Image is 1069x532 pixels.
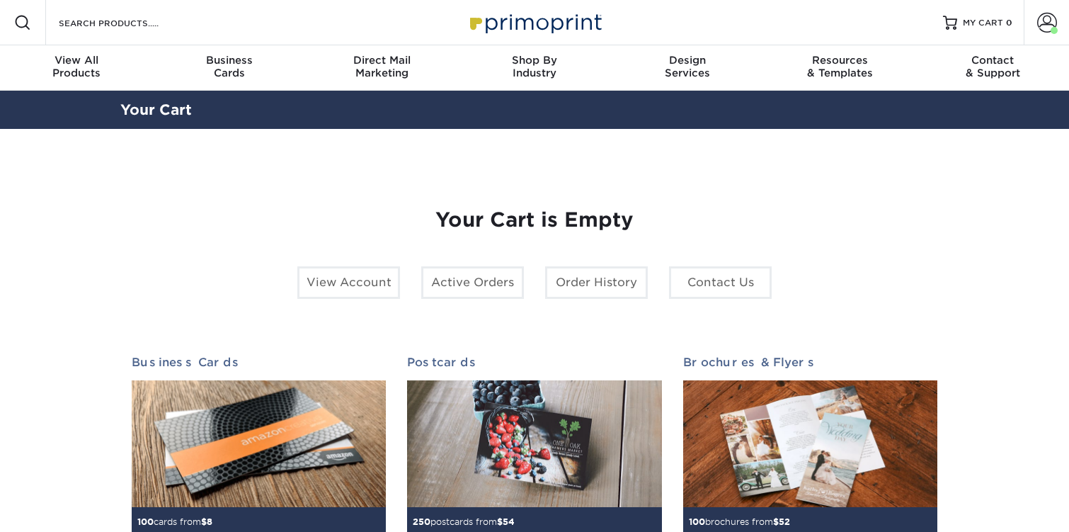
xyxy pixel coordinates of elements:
a: DesignServices [611,45,764,91]
h2: Postcards [407,356,661,369]
a: Direct MailMarketing [305,45,458,91]
div: & Support [916,54,1069,79]
a: Order History [545,266,648,299]
img: Brochures & Flyers [683,380,937,508]
div: Cards [153,54,306,79]
h2: Brochures & Flyers [683,356,937,369]
span: 0 [1006,18,1012,28]
a: Resources& Templates [764,45,917,91]
div: Marketing [305,54,458,79]
div: & Templates [764,54,917,79]
span: $ [201,516,207,527]
span: Business [153,54,306,67]
a: Contact& Support [916,45,1069,91]
div: Industry [458,54,611,79]
h2: Business Cards [132,356,386,369]
small: postcards from [413,516,515,527]
span: Shop By [458,54,611,67]
input: SEARCH PRODUCTS..... [57,14,195,31]
span: 100 [689,516,705,527]
div: Services [611,54,764,79]
img: Primoprint [464,7,605,38]
h1: Your Cart is Empty [132,208,937,232]
img: Business Cards [132,380,386,508]
span: MY CART [963,17,1003,29]
span: Resources [764,54,917,67]
img: Postcards [407,380,661,508]
span: Direct Mail [305,54,458,67]
small: cards from [137,516,212,527]
span: 52 [779,516,790,527]
span: $ [773,516,779,527]
span: $ [497,516,503,527]
small: brochures from [689,516,790,527]
span: Contact [916,54,1069,67]
span: 8 [207,516,212,527]
a: View Account [297,266,400,299]
span: 250 [413,516,430,527]
a: Contact Us [669,266,772,299]
span: 54 [503,516,515,527]
a: Your Cart [120,101,192,118]
span: 100 [137,516,154,527]
a: Shop ByIndustry [458,45,611,91]
a: BusinessCards [153,45,306,91]
a: Active Orders [421,266,524,299]
span: Design [611,54,764,67]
